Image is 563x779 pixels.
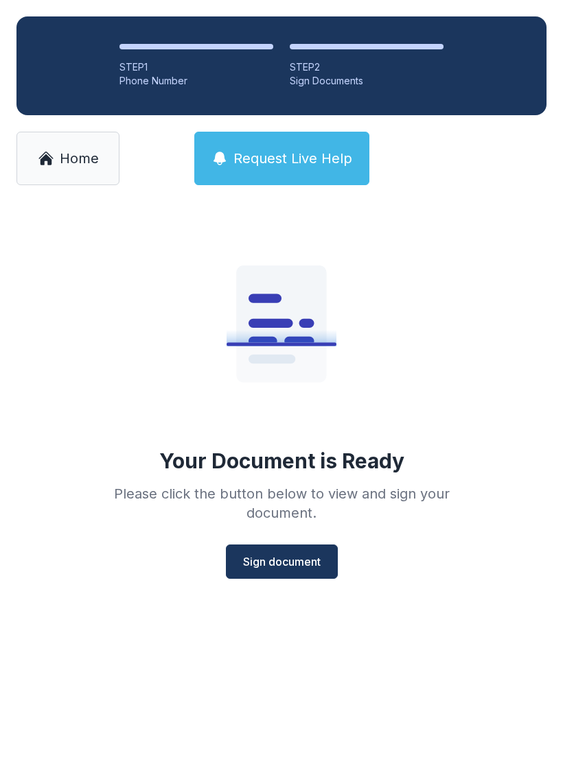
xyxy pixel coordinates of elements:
span: Home [60,149,99,168]
div: Your Document is Ready [159,448,404,473]
div: Please click the button below to view and sign your document. [84,484,479,523]
div: STEP 1 [119,60,273,74]
div: Sign Documents [290,74,444,88]
span: Sign document [243,553,321,570]
span: Request Live Help [233,149,352,168]
div: STEP 2 [290,60,444,74]
div: Phone Number [119,74,273,88]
